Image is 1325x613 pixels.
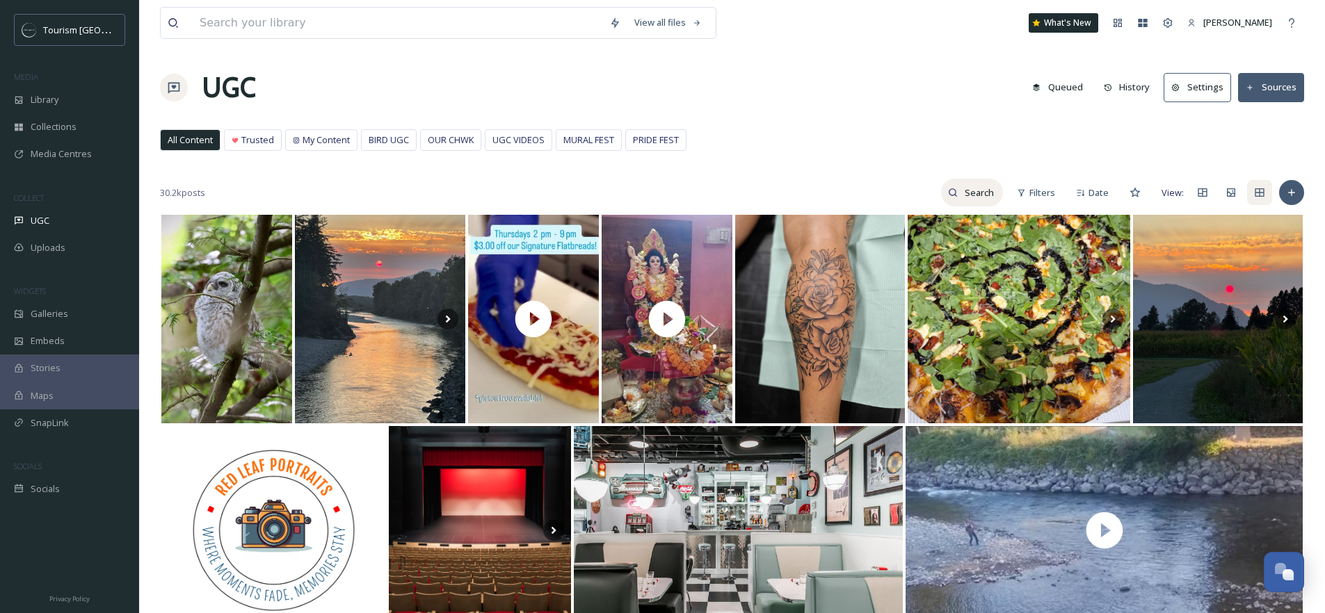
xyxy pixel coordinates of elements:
[1029,13,1098,33] a: What's New
[14,72,38,82] span: MEDIA
[31,361,61,375] span: Stories
[14,461,42,471] span: SOCIALS
[295,215,465,423] img: Sunset over the Vedder River, fire in the sky, bold and alive. Grateful for my friend Veronica, w...
[31,389,54,402] span: Maps
[1097,74,1164,101] a: History
[241,133,274,147] span: Trusted
[468,215,599,423] img: thumbnail
[1025,74,1097,101] a: Queued
[1238,73,1304,101] button: Sources
[627,9,709,36] a: View all files
[958,179,1003,206] input: Search
[303,133,350,147] span: My Content
[1203,16,1272,28] span: [PERSON_NAME]
[22,23,36,37] img: OMNISEND%20Email%20Square%20Images%20.png
[31,416,69,430] span: SnapLink
[49,589,90,606] a: Privacy Policy
[160,186,205,199] span: 30.2k posts
[602,215,732,423] img: thumbnail
[1025,74,1090,101] button: Queued
[1264,552,1304,592] button: Open Chat
[31,241,65,254] span: Uploads
[31,93,58,106] span: Library
[49,594,90,603] span: Privacy Policy
[31,334,65,348] span: Embeds
[908,215,1130,423] img: Yum yum after a long and tiring day working at the house we were grateful to have delicous elevat...
[202,67,256,108] a: UGC
[1029,186,1055,199] span: Filters
[369,133,409,147] span: BIRD UGC
[168,133,213,147] span: All Content
[428,133,474,147] span: OUR CHWK
[492,133,545,147] span: UGC VIDEOS
[161,215,292,423] img: 501211942_1665395717504261_250656273070922181_n.jpg
[193,8,602,38] input: Search your library
[31,214,49,227] span: UGC
[1164,73,1238,101] a: Settings
[1180,9,1279,36] a: [PERSON_NAME]
[735,215,905,423] img: Lovely floral done by Parker #tattoo #tattoolovers #chilliwackbc #tattooartist #chilliwacktattoos...
[31,147,92,161] span: Media Centres
[633,133,679,147] span: PRIDE FEST
[14,193,44,203] span: COLLECT
[31,307,68,320] span: Galleries
[1133,215,1303,423] img: #sharechilliwack
[1162,186,1184,199] span: View:
[1097,74,1157,101] button: History
[43,23,168,36] span: Tourism [GEOGRAPHIC_DATA]
[1089,186,1109,199] span: Date
[14,286,46,296] span: WIDGETS
[31,482,60,496] span: Socials
[1164,73,1231,101] button: Settings
[31,120,77,133] span: Collections
[563,133,614,147] span: MURAL FEST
